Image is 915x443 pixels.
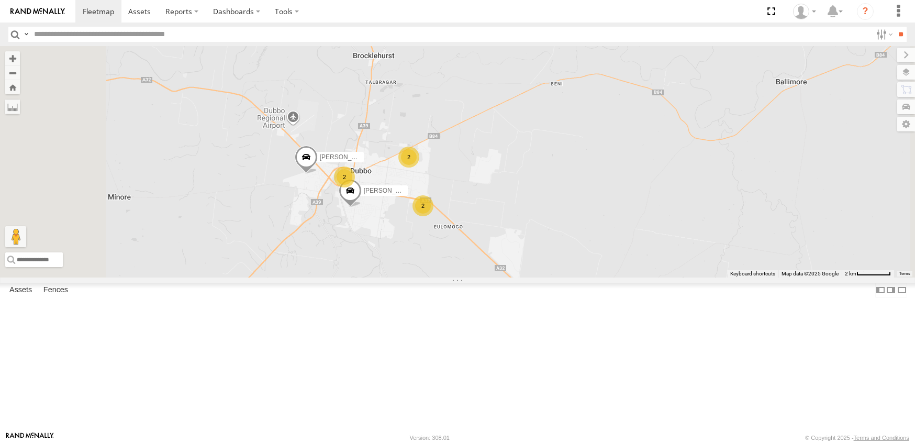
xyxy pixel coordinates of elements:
div: 2 [398,147,419,168]
button: Keyboard shortcuts [730,270,775,278]
a: Terms and Conditions [854,435,909,441]
span: [PERSON_NAME] [320,153,372,161]
div: Tim Allan [789,4,820,19]
a: Visit our Website [6,433,54,443]
div: 2 [334,167,355,187]
label: Dock Summary Table to the Left [875,283,886,298]
button: Zoom out [5,65,20,80]
i: ? [857,3,874,20]
span: Map data ©2025 Google [782,271,839,276]
button: Map scale: 2 km per 62 pixels [842,270,894,278]
span: 2 km [845,271,856,276]
button: Zoom in [5,51,20,65]
img: rand-logo.svg [10,8,65,15]
a: Terms (opens in new tab) [899,271,910,275]
label: Search Filter Options [872,27,895,42]
button: Drag Pegman onto the map to open Street View [5,226,26,247]
label: Measure [5,99,20,114]
label: Map Settings [897,117,915,131]
label: Search Query [22,27,30,42]
label: Hide Summary Table [897,283,907,298]
div: Version: 308.01 [410,435,450,441]
div: © Copyright 2025 - [805,435,909,441]
label: Fences [38,283,73,298]
span: [PERSON_NAME] [364,187,416,194]
div: 2 [412,195,433,216]
button: Zoom Home [5,80,20,94]
label: Dock Summary Table to the Right [886,283,896,298]
label: Assets [4,283,37,298]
